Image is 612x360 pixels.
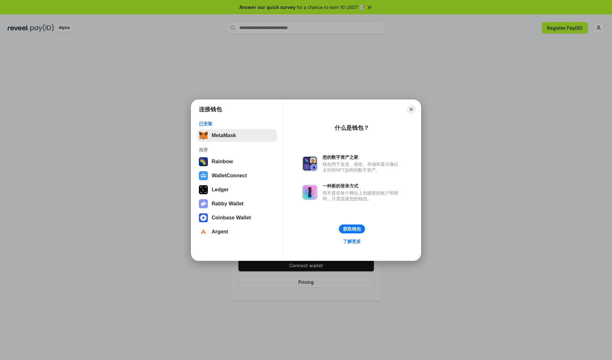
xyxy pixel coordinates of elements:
[197,169,277,182] button: WalletConnect
[199,213,208,222] img: svg+xml,%3Csvg%20width%3D%2228%22%20height%3D%2228%22%20viewBox%3D%220%200%2028%2028%22%20fill%3D...
[212,173,247,179] div: WalletConnect
[302,185,317,200] img: svg+xml,%3Csvg%20xmlns%3D%22http%3A%2F%2Fwww.w3.org%2F2000%2Fsvg%22%20fill%3D%22none%22%20viewBox...
[323,183,402,189] div: 一种新的登录方式
[212,159,233,165] div: Rainbow
[212,133,236,138] div: MetaMask
[199,185,208,194] img: svg+xml,%3Csvg%20xmlns%3D%22http%3A%2F%2Fwww.w3.org%2F2000%2Fsvg%22%20width%3D%2228%22%20height%3...
[323,154,402,160] div: 您的数字资产之家
[197,129,277,142] button: MetaMask
[199,171,208,180] img: svg+xml,%3Csvg%20width%3D%2228%22%20height%3D%2228%22%20viewBox%3D%220%200%2028%2028%22%20fill%3D...
[323,190,402,202] div: 而不是在每个网站上创建新的账户和密码，只需连接您的钱包。
[335,124,369,132] div: 什么是钱包？
[339,237,365,246] a: 了解更多
[212,201,244,207] div: Rabby Wallet
[199,131,208,140] img: svg+xml,%3Csvg%20fill%3D%22none%22%20height%3D%2233%22%20viewBox%3D%220%200%2035%2033%22%20width%...
[197,211,277,224] button: Coinbase Wallet
[199,106,222,113] h1: 连接钱包
[323,161,402,173] div: 钱包用于发送、接收、存储和显示像以太坊和NFT这样的数字资产。
[199,147,275,153] div: 推荐
[302,156,317,171] img: svg+xml,%3Csvg%20xmlns%3D%22http%3A%2F%2Fwww.w3.org%2F2000%2Fsvg%22%20fill%3D%22none%22%20viewBox...
[212,215,251,221] div: Coinbase Wallet
[199,199,208,208] img: svg+xml,%3Csvg%20xmlns%3D%22http%3A%2F%2Fwww.w3.org%2F2000%2Fsvg%22%20fill%3D%22none%22%20viewBox...
[197,197,277,210] button: Rabby Wallet
[407,105,416,114] button: Close
[197,225,277,238] button: Argent
[199,157,208,166] img: svg+xml,%3Csvg%20width%3D%22120%22%20height%3D%22120%22%20viewBox%3D%220%200%20120%20120%22%20fil...
[212,187,229,193] div: Ledger
[199,121,275,127] div: 已安装
[343,226,361,232] div: 获取钱包
[339,224,365,233] button: 获取钱包
[197,183,277,196] button: Ledger
[343,239,361,244] div: 了解更多
[199,227,208,236] img: svg+xml,%3Csvg%20width%3D%2228%22%20height%3D%2228%22%20viewBox%3D%220%200%2028%2028%22%20fill%3D...
[197,155,277,168] button: Rainbow
[212,229,228,235] div: Argent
